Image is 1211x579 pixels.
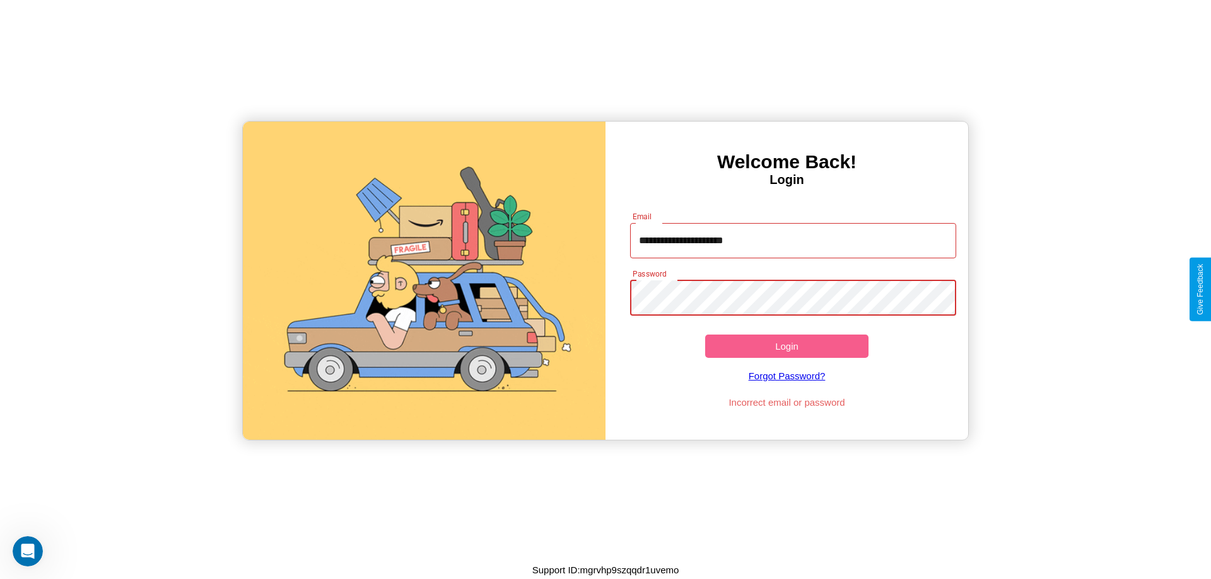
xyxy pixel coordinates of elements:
button: Login [705,335,869,358]
h4: Login [605,173,968,187]
a: Forgot Password? [624,358,951,394]
p: Support ID: mgrvhp9szqqdr1uvemo [532,561,679,578]
iframe: Intercom live chat [13,536,43,566]
label: Password [633,268,666,279]
img: gif [243,122,605,440]
label: Email [633,211,652,222]
h3: Welcome Back! [605,151,968,173]
p: Incorrect email or password [624,394,951,411]
div: Give Feedback [1196,264,1205,315]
